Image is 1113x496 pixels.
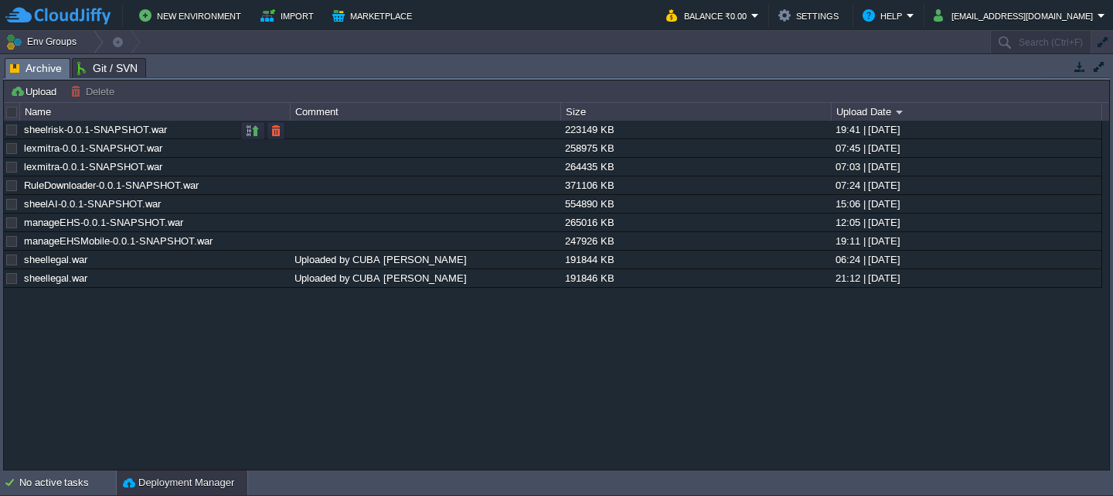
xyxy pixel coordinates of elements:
[561,269,830,287] div: 191846 KB
[332,6,417,25] button: Marketplace
[561,251,830,269] div: 191844 KB
[77,59,138,77] span: Git / SVN
[24,235,213,247] a: manageEHSMobile-0.0.1-SNAPSHOT.war
[832,251,1101,269] div: 06:24 | [DATE]
[5,6,111,26] img: CloudJiffy
[561,139,830,157] div: 258975 KB
[832,103,1101,121] div: Upload Date
[832,121,1101,139] div: 19:41 | [DATE]
[561,176,830,194] div: 371106 KB
[10,84,61,98] button: Upload
[291,103,560,121] div: Comment
[24,161,162,173] a: lexmitra-0.0.1-SNAPSHOT.war
[832,195,1101,213] div: 15:06 | [DATE]
[24,254,87,265] a: sheellegal.war
[561,121,830,139] div: 223149 KB
[24,198,161,210] a: sheelAI-0.0.1-SNAPSHOT.war
[24,142,162,154] a: lexmitra-0.0.1-SNAPSHOT.war
[24,180,199,191] a: RuleDownloader-0.0.1-SNAPSHOT.war
[19,470,116,495] div: No active tasks
[24,272,87,284] a: sheellegal.war
[832,158,1101,176] div: 07:03 | [DATE]
[863,6,907,25] button: Help
[123,475,234,491] button: Deployment Manager
[291,251,560,269] div: Uploaded by CUBA [PERSON_NAME]
[561,195,830,213] div: 554890 KB
[561,232,830,250] div: 247926 KB
[832,214,1101,231] div: 12:05 | [DATE]
[1048,434,1098,481] iframe: chat widget
[561,214,830,231] div: 265016 KB
[260,6,318,25] button: Import
[832,269,1101,287] div: 21:12 | [DATE]
[70,84,119,98] button: Delete
[5,31,82,53] button: Env Groups
[832,232,1101,250] div: 19:11 | [DATE]
[291,269,560,287] div: Uploaded by CUBA [PERSON_NAME]
[10,59,62,78] span: Archive
[778,6,843,25] button: Settings
[21,103,290,121] div: Name
[832,139,1101,157] div: 07:45 | [DATE]
[561,158,830,176] div: 264435 KB
[562,103,831,121] div: Size
[24,124,167,135] a: sheelrisk-0.0.1-SNAPSHOT.war
[666,6,751,25] button: Balance ₹0.00
[139,6,246,25] button: New Environment
[24,217,183,228] a: manageEHS-0.0.1-SNAPSHOT.war
[832,176,1101,194] div: 07:24 | [DATE]
[934,6,1098,25] button: [EMAIL_ADDRESS][DOMAIN_NAME]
